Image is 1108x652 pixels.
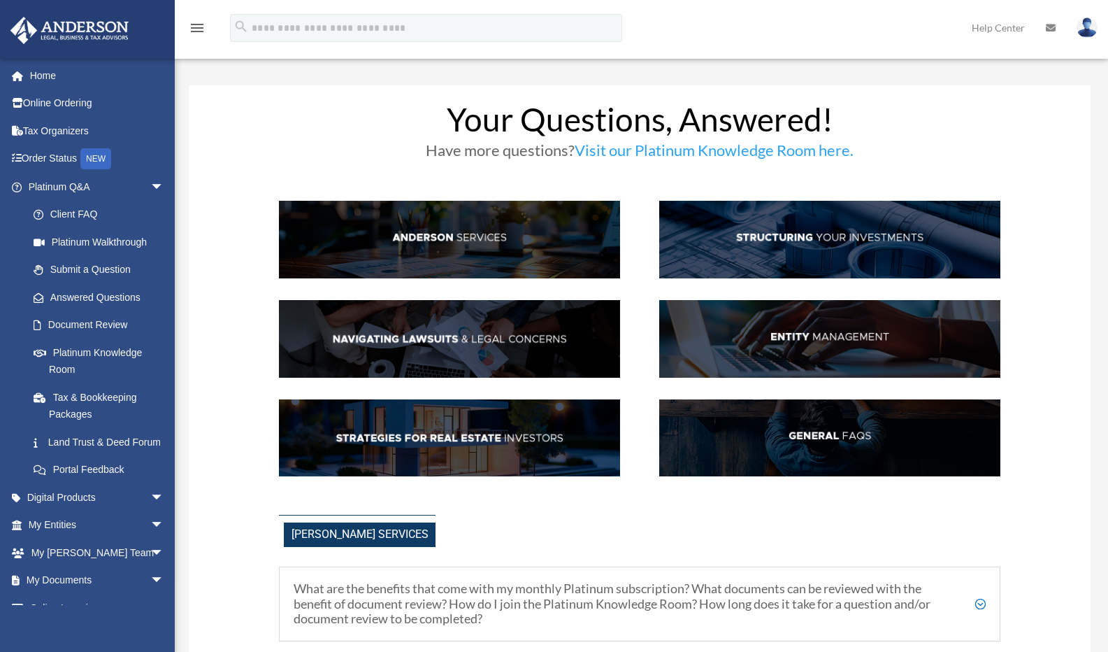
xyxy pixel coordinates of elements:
[10,539,185,567] a: My [PERSON_NAME] Teamarrow_drop_down
[279,104,1000,143] h1: Your Questions, Answered!
[20,428,185,456] a: Land Trust & Deed Forum
[150,511,178,540] span: arrow_drop_down
[10,594,185,622] a: Online Learningarrow_drop_down
[20,456,185,484] a: Portal Feedback
[279,399,620,476] img: StratsRE_hdr
[1077,17,1098,38] img: User Pic
[233,19,249,34] i: search
[294,581,986,627] h5: What are the benefits that come with my monthly Platinum subscription? What documents can be revi...
[80,148,111,169] div: NEW
[10,145,185,173] a: Order StatusNEW
[279,143,1000,165] h3: Have more questions?
[659,201,1000,278] img: StructInv_hdr
[10,90,185,118] a: Online Ordering
[20,228,185,256] a: Platinum Walkthrough
[20,201,178,229] a: Client FAQ
[189,20,206,36] i: menu
[10,62,185,90] a: Home
[10,173,185,201] a: Platinum Q&Aarrow_drop_down
[575,141,854,166] a: Visit our Platinum Knowledge Room here.
[20,283,185,311] a: Answered Questions
[20,383,185,428] a: Tax & Bookkeeping Packages
[20,339,185,383] a: Platinum Knowledge Room
[6,17,133,44] img: Anderson Advisors Platinum Portal
[659,399,1000,476] img: GenFAQ_hdr
[150,567,178,595] span: arrow_drop_down
[279,300,620,377] img: NavLaw_hdr
[189,24,206,36] a: menu
[659,300,1000,377] img: EntManag_hdr
[10,567,185,595] a: My Documentsarrow_drop_down
[10,511,185,539] a: My Entitiesarrow_drop_down
[20,256,185,284] a: Submit a Question
[284,523,436,547] span: [PERSON_NAME] Services
[150,483,178,512] span: arrow_drop_down
[150,594,178,623] span: arrow_drop_down
[279,201,620,278] img: AndServ_hdr
[10,483,185,511] a: Digital Productsarrow_drop_down
[10,117,185,145] a: Tax Organizers
[150,539,178,567] span: arrow_drop_down
[20,311,185,339] a: Document Review
[150,173,178,201] span: arrow_drop_down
